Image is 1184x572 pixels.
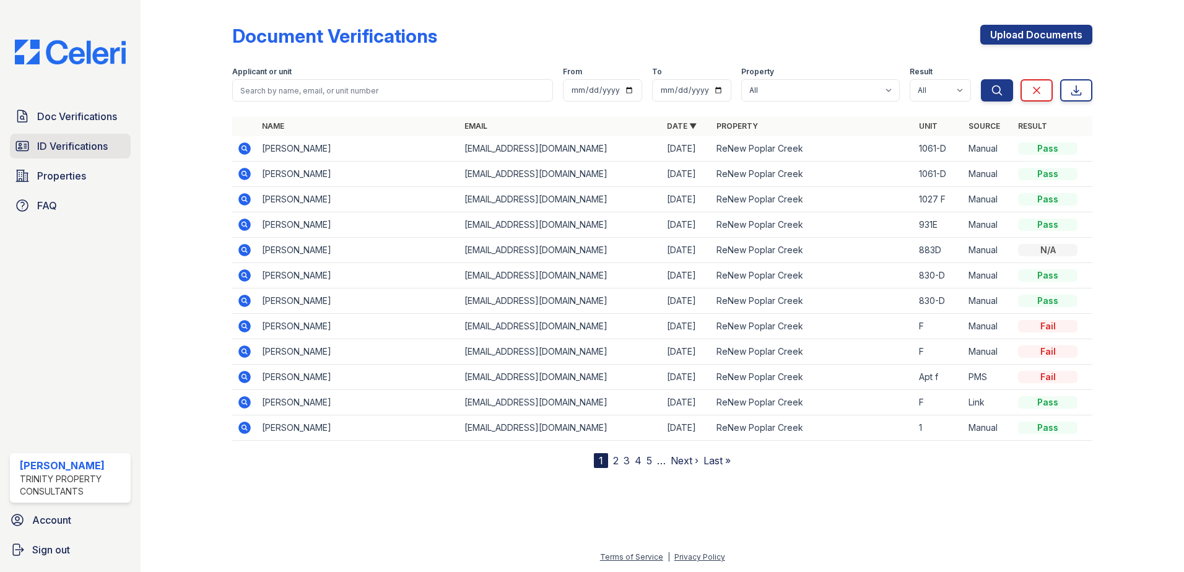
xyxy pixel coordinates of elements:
td: Manual [964,339,1013,365]
td: [PERSON_NAME] [257,238,459,263]
td: [PERSON_NAME] [257,314,459,339]
td: ReNew Poplar Creek [712,187,914,212]
td: [DATE] [662,263,712,288]
label: From [563,67,582,77]
td: Manual [964,263,1013,288]
td: [DATE] [662,339,712,365]
td: [PERSON_NAME] [257,263,459,288]
td: ReNew Poplar Creek [712,288,914,314]
td: ReNew Poplar Creek [712,162,914,187]
td: Manual [964,238,1013,263]
td: Manual [964,187,1013,212]
td: 1061-D [914,162,964,187]
span: ID Verifications [37,139,108,154]
td: [EMAIL_ADDRESS][DOMAIN_NAME] [459,390,662,415]
td: ReNew Poplar Creek [712,390,914,415]
a: Terms of Service [600,552,663,561]
div: Fail [1018,320,1077,332]
a: Result [1018,121,1047,131]
a: Date ▼ [667,121,697,131]
td: Manual [964,162,1013,187]
label: To [652,67,662,77]
span: Properties [37,168,86,183]
div: Pass [1018,142,1077,155]
a: Properties [10,163,131,188]
td: Manual [964,288,1013,314]
td: [DATE] [662,314,712,339]
a: Unit [919,121,938,131]
a: Upload Documents [980,25,1092,45]
td: Manual [964,212,1013,238]
td: [PERSON_NAME] [257,136,459,162]
input: Search by name, email, or unit number [232,79,553,102]
label: Result [910,67,933,77]
td: Link [964,390,1013,415]
td: [PERSON_NAME] [257,212,459,238]
td: F [914,314,964,339]
div: Pass [1018,168,1077,180]
td: ReNew Poplar Creek [712,415,914,441]
td: [DATE] [662,415,712,441]
div: N/A [1018,244,1077,256]
div: Fail [1018,371,1077,383]
td: [DATE] [662,212,712,238]
td: ReNew Poplar Creek [712,339,914,365]
a: Privacy Policy [674,552,725,561]
a: Name [262,121,284,131]
label: Property [741,67,774,77]
td: [DATE] [662,365,712,390]
td: Manual [964,136,1013,162]
div: 1 [594,453,608,468]
div: Pass [1018,219,1077,231]
a: Last » [703,454,731,467]
div: | [668,552,670,561]
a: Account [5,508,136,532]
div: Pass [1018,396,1077,409]
td: [DATE] [662,136,712,162]
td: [PERSON_NAME] [257,390,459,415]
a: Source [969,121,1000,131]
td: Manual [964,415,1013,441]
a: FAQ [10,193,131,218]
a: Property [716,121,758,131]
div: Pass [1018,193,1077,206]
span: Account [32,513,71,527]
a: Sign out [5,537,136,562]
td: ReNew Poplar Creek [712,212,914,238]
div: [PERSON_NAME] [20,458,126,473]
td: [PERSON_NAME] [257,339,459,365]
td: [PERSON_NAME] [257,162,459,187]
span: Sign out [32,542,70,557]
td: [EMAIL_ADDRESS][DOMAIN_NAME] [459,339,662,365]
td: ReNew Poplar Creek [712,238,914,263]
td: ReNew Poplar Creek [712,263,914,288]
td: Apt f [914,365,964,390]
td: [DATE] [662,238,712,263]
td: [DATE] [662,390,712,415]
div: Pass [1018,269,1077,282]
td: ReNew Poplar Creek [712,314,914,339]
td: ReNew Poplar Creek [712,136,914,162]
div: Document Verifications [232,25,437,47]
td: [PERSON_NAME] [257,415,459,441]
a: 3 [624,454,630,467]
td: 830-D [914,263,964,288]
td: 883D [914,238,964,263]
label: Applicant or unit [232,67,292,77]
td: [DATE] [662,162,712,187]
span: Doc Verifications [37,109,117,124]
td: [PERSON_NAME] [257,365,459,390]
td: F [914,339,964,365]
td: Manual [964,314,1013,339]
a: Email [464,121,487,131]
a: Doc Verifications [10,104,131,129]
td: 1061-D [914,136,964,162]
a: 2 [613,454,619,467]
td: [EMAIL_ADDRESS][DOMAIN_NAME] [459,187,662,212]
td: [EMAIL_ADDRESS][DOMAIN_NAME] [459,212,662,238]
td: ReNew Poplar Creek [712,365,914,390]
div: Trinity Property Consultants [20,473,126,498]
td: [EMAIL_ADDRESS][DOMAIN_NAME] [459,415,662,441]
td: [EMAIL_ADDRESS][DOMAIN_NAME] [459,365,662,390]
